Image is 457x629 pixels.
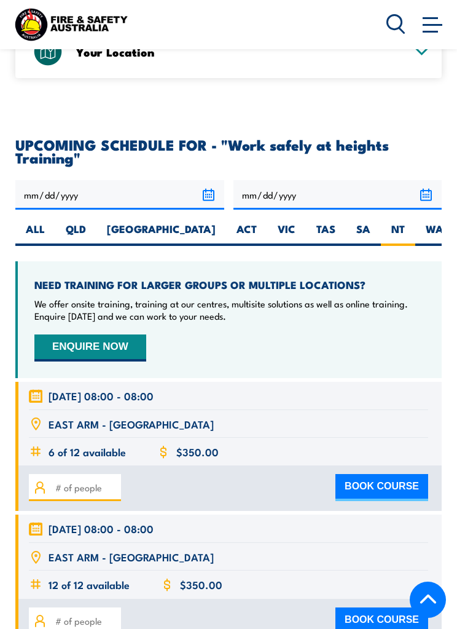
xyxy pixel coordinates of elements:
[415,222,454,246] label: WA
[306,222,346,246] label: TAS
[49,389,154,403] span: [DATE] 08:00 - 08:00
[55,614,117,628] input: # of people
[49,550,214,564] span: EAST ARM - [GEOGRAPHIC_DATA]
[49,521,154,536] span: [DATE] 08:00 - 08:00
[34,334,146,362] button: ENQUIRE NOW
[49,577,130,591] span: 12 of 12 available
[233,180,442,210] input: To date
[55,481,117,494] input: # of people
[346,222,381,246] label: SA
[55,222,96,246] label: QLD
[381,222,415,246] label: NT
[76,46,405,57] h3: Your Location
[15,222,55,246] label: ALL
[34,298,425,322] p: We offer onsite training, training at our centres, multisite solutions as well as online training...
[176,445,219,459] span: $350.00
[96,222,226,246] label: [GEOGRAPHIC_DATA]
[49,445,126,459] span: 6 of 12 available
[15,138,442,164] h2: UPCOMING SCHEDULE FOR - "Work safely at heights Training"
[335,474,428,501] button: BOOK COURSE
[49,417,214,431] span: EAST ARM - [GEOGRAPHIC_DATA]
[267,222,306,246] label: VIC
[15,180,224,210] input: From date
[226,222,267,246] label: ACT
[34,278,425,291] h4: NEED TRAINING FOR LARGER GROUPS OR MULTIPLE LOCATIONS?
[180,577,222,591] span: $350.00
